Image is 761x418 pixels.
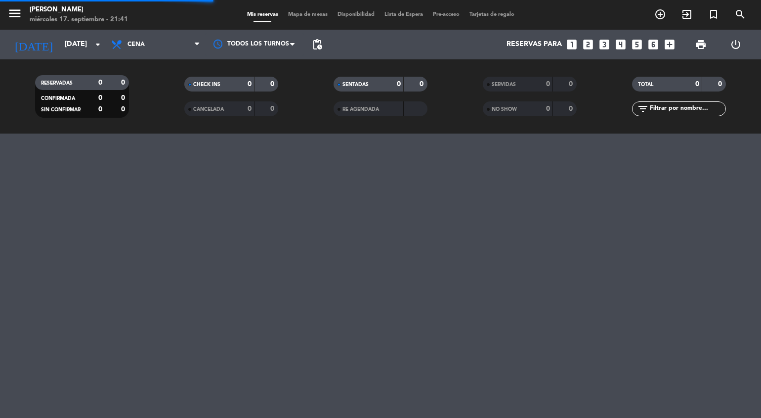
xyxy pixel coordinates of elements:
span: Tarjetas de regalo [465,12,519,17]
i: exit_to_app [681,8,693,20]
i: add_circle_outline [654,8,666,20]
i: looks_5 [631,38,643,51]
i: looks_two [582,38,594,51]
span: TOTAL [638,82,653,87]
span: Reservas para [507,41,562,48]
strong: 0 [98,106,102,113]
i: looks_6 [647,38,660,51]
strong: 0 [546,105,550,112]
i: power_settings_new [730,39,742,50]
i: filter_list [637,103,649,115]
i: search [734,8,746,20]
span: RE AGENDADA [342,107,379,112]
span: Mis reservas [242,12,283,17]
strong: 0 [248,81,252,88]
strong: 0 [718,81,724,88]
strong: 0 [695,81,699,88]
span: Cena [127,41,145,48]
i: looks_one [565,38,578,51]
i: menu [7,6,22,21]
strong: 0 [98,94,102,101]
span: SERVIDAS [492,82,516,87]
span: pending_actions [311,39,323,50]
span: NO SHOW [492,107,517,112]
span: Lista de Espera [380,12,428,17]
i: arrow_drop_down [92,39,104,50]
span: Pre-acceso [428,12,465,17]
i: looks_3 [598,38,611,51]
div: [PERSON_NAME] [30,5,128,15]
span: Disponibilidad [333,12,380,17]
span: SIN CONFIRMAR [41,107,81,112]
strong: 0 [98,79,102,86]
strong: 0 [546,81,550,88]
div: miércoles 17. septiembre - 21:41 [30,15,128,25]
span: RESERVADAS [41,81,73,86]
span: CHECK INS [193,82,220,87]
strong: 0 [420,81,425,88]
input: Filtrar por nombre... [649,103,725,114]
strong: 0 [397,81,401,88]
strong: 0 [248,105,252,112]
i: turned_in_not [708,8,719,20]
strong: 0 [121,94,127,101]
span: CONFIRMADA [41,96,75,101]
div: LOG OUT [719,30,754,59]
span: print [695,39,707,50]
strong: 0 [569,105,575,112]
strong: 0 [569,81,575,88]
strong: 0 [270,81,276,88]
button: menu [7,6,22,24]
strong: 0 [121,79,127,86]
span: Mapa de mesas [283,12,333,17]
i: add_box [663,38,676,51]
i: looks_4 [614,38,627,51]
strong: 0 [121,106,127,113]
span: CANCELADA [193,107,224,112]
span: SENTADAS [342,82,369,87]
i: [DATE] [7,34,60,55]
strong: 0 [270,105,276,112]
